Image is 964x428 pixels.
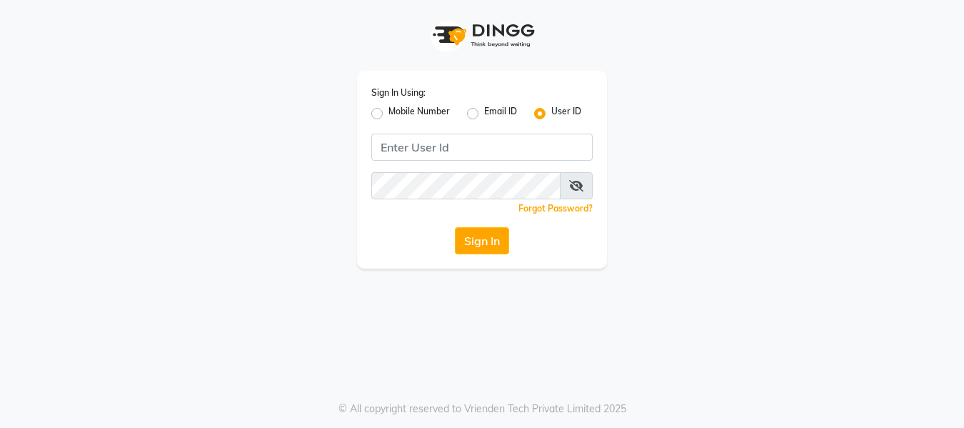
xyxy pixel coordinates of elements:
[425,14,539,56] img: logo1.svg
[551,105,581,122] label: User ID
[388,105,450,122] label: Mobile Number
[371,134,593,161] input: Username
[455,227,509,254] button: Sign In
[518,203,593,214] a: Forgot Password?
[371,86,426,99] label: Sign In Using:
[484,105,517,122] label: Email ID
[371,172,561,199] input: Username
